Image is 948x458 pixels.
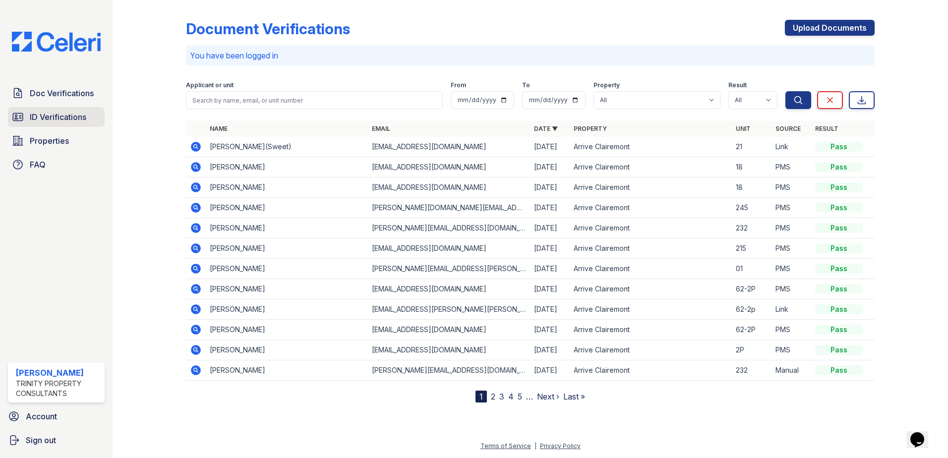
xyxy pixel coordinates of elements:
span: … [526,391,533,402]
td: [DATE] [530,137,570,157]
td: 62-2P [732,279,771,299]
td: [PERSON_NAME] [206,198,368,218]
td: [PERSON_NAME] [206,299,368,320]
td: Arrive Clairemont [570,259,732,279]
a: ID Verifications [8,107,105,127]
td: [DATE] [530,198,570,218]
span: ID Verifications [30,111,86,123]
span: Sign out [26,434,56,446]
div: Pass [815,142,863,152]
label: Property [593,81,620,89]
td: 62-2P [732,320,771,340]
td: [PERSON_NAME](Sweet) [206,137,368,157]
td: 245 [732,198,771,218]
div: Pass [815,365,863,375]
div: Pass [815,243,863,253]
div: Pass [815,182,863,192]
span: FAQ [30,159,46,171]
a: 5 [518,392,522,401]
a: Result [815,125,838,132]
span: Doc Verifications [30,87,94,99]
td: [DATE] [530,279,570,299]
div: [PERSON_NAME] [16,367,101,379]
td: [DATE] [530,218,570,238]
td: Link [771,299,811,320]
td: PMS [771,279,811,299]
td: Link [771,137,811,157]
a: Privacy Policy [540,442,581,450]
td: [DATE] [530,177,570,198]
td: [EMAIL_ADDRESS][DOMAIN_NAME] [368,157,530,177]
td: PMS [771,340,811,360]
td: 2P [732,340,771,360]
td: [DATE] [530,157,570,177]
td: [PERSON_NAME][DOMAIN_NAME][EMAIL_ADDRESS][PERSON_NAME][DOMAIN_NAME] [368,198,530,218]
td: Arrive Clairemont [570,157,732,177]
input: Search by name, email, or unit number [186,91,443,109]
td: [PERSON_NAME] [206,157,368,177]
div: Trinity Property Consultants [16,379,101,399]
a: Property [574,125,607,132]
div: Pass [815,162,863,172]
td: PMS [771,320,811,340]
td: [DATE] [530,360,570,381]
td: [PERSON_NAME] [206,320,368,340]
span: Account [26,410,57,422]
td: 215 [732,238,771,259]
a: Doc Verifications [8,83,105,103]
a: FAQ [8,155,105,174]
a: Terms of Service [480,442,531,450]
div: Pass [815,304,863,314]
iframe: chat widget [906,418,938,448]
div: | [534,442,536,450]
label: Applicant or unit [186,81,234,89]
td: PMS [771,238,811,259]
td: [EMAIL_ADDRESS][DOMAIN_NAME] [368,340,530,360]
div: Pass [815,203,863,213]
div: Document Verifications [186,20,350,38]
div: Pass [815,284,863,294]
td: Arrive Clairemont [570,340,732,360]
a: Date ▼ [534,125,558,132]
td: PMS [771,157,811,177]
td: [PERSON_NAME][EMAIL_ADDRESS][DOMAIN_NAME] [368,360,530,381]
a: 3 [499,392,504,401]
td: [EMAIL_ADDRESS][DOMAIN_NAME] [368,137,530,157]
td: [PERSON_NAME] [206,177,368,198]
td: Arrive Clairemont [570,320,732,340]
div: Pass [815,345,863,355]
td: Arrive Clairemont [570,177,732,198]
td: PMS [771,259,811,279]
button: Sign out [4,430,109,450]
a: 2 [491,392,495,401]
a: Source [775,125,801,132]
td: Arrive Clairemont [570,238,732,259]
td: [PERSON_NAME] [206,259,368,279]
label: To [522,81,530,89]
td: PMS [771,198,811,218]
img: CE_Logo_Blue-a8612792a0a2168367f1c8372b55b34899dd931a85d93a1a3d3e32e68fde9ad4.png [4,32,109,52]
label: Result [728,81,747,89]
td: [PERSON_NAME][EMAIL_ADDRESS][PERSON_NAME][DOMAIN_NAME] [368,259,530,279]
td: [DATE] [530,238,570,259]
p: You have been logged in [190,50,871,61]
td: [PERSON_NAME][EMAIL_ADDRESS][DOMAIN_NAME] [368,218,530,238]
a: Name [210,125,228,132]
td: 232 [732,218,771,238]
td: Manual [771,360,811,381]
td: 62-2p [732,299,771,320]
td: [DATE] [530,340,570,360]
td: [PERSON_NAME] [206,340,368,360]
td: Arrive Clairemont [570,137,732,157]
td: [EMAIL_ADDRESS][DOMAIN_NAME] [368,177,530,198]
a: Email [372,125,390,132]
div: Pass [815,325,863,335]
td: Arrive Clairemont [570,299,732,320]
td: [PERSON_NAME] [206,360,368,381]
td: [PERSON_NAME] [206,279,368,299]
span: Properties [30,135,69,147]
td: PMS [771,218,811,238]
td: Arrive Clairemont [570,218,732,238]
a: Upload Documents [785,20,875,36]
td: 18 [732,177,771,198]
